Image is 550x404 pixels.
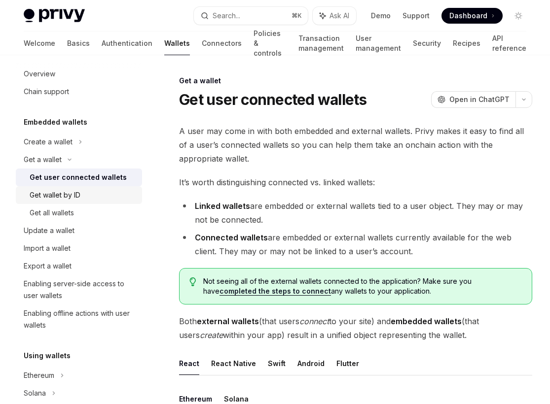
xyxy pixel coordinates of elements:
[194,7,308,25] button: Search...⌘K
[220,287,331,296] a: completed the steps to connect
[24,387,46,399] div: Solana
[195,233,268,242] strong: Connected wallets
[16,275,142,304] a: Enabling server-side access to user wallets
[453,32,480,55] a: Recipes
[24,68,55,80] div: Overview
[189,277,196,286] svg: Tip
[441,8,503,24] a: Dashboard
[297,352,325,375] button: Android
[195,201,250,211] strong: Linked wallets
[336,352,359,375] button: Flutter
[330,11,349,21] span: Ask AI
[356,32,401,55] a: User management
[211,352,256,375] button: React Native
[164,32,190,55] a: Wallets
[24,32,55,55] a: Welcome
[403,11,430,21] a: Support
[16,168,142,186] a: Get user connected wallets
[179,124,532,166] span: A user may come in with both embedded and external wallets. Privy makes it easy to find all of a ...
[16,257,142,275] a: Export a wallet
[179,91,367,108] h1: Get user connected wallets
[511,8,526,24] button: Toggle dark mode
[30,207,74,219] div: Get all wallets
[299,316,329,326] em: connect
[16,65,142,83] a: Overview
[179,175,532,189] span: It’s worth distinguishing connected vs. linked wallets:
[391,316,462,326] strong: embedded wallets
[24,136,73,148] div: Create a wallet
[24,370,54,381] div: Ethereum
[431,91,515,108] button: Open in ChatGPT
[24,116,87,128] h5: Embedded wallets
[292,12,302,20] span: ⌘ K
[197,316,259,326] strong: external wallets
[102,32,152,55] a: Authentication
[16,239,142,257] a: Import a wallet
[179,199,532,227] li: are embedded or external wallets tied to a user object. They may or may not be connected.
[179,76,532,86] div: Get a wallet
[24,307,136,331] div: Enabling offline actions with user wallets
[67,32,90,55] a: Basics
[179,352,199,375] button: React
[16,83,142,101] a: Chain support
[200,330,223,340] em: create
[203,276,522,296] span: Not seeing all of the external wallets connected to the application? Make sure you have any walle...
[213,10,240,22] div: Search...
[16,222,142,239] a: Update a wallet
[24,9,85,23] img: light logo
[268,352,286,375] button: Swift
[179,314,532,342] span: Both (that users to your site) and (that users within your app) result in a unified object repres...
[24,86,69,98] div: Chain support
[16,304,142,334] a: Enabling offline actions with user wallets
[449,11,487,21] span: Dashboard
[24,260,72,272] div: Export a wallet
[179,231,532,258] li: are embedded or external wallets currently available for the web client. They may or may not be l...
[371,11,391,21] a: Demo
[313,7,356,25] button: Ask AI
[24,242,71,254] div: Import a wallet
[16,186,142,204] a: Get wallet by ID
[24,278,136,302] div: Enabling server-side access to user wallets
[24,225,74,236] div: Update a wallet
[30,189,80,201] div: Get wallet by ID
[202,32,242,55] a: Connectors
[24,350,71,362] h5: Using wallets
[413,32,441,55] a: Security
[254,32,287,55] a: Policies & controls
[30,171,127,183] div: Get user connected wallets
[449,95,510,104] span: Open in ChatGPT
[16,204,142,222] a: Get all wallets
[298,32,344,55] a: Transaction management
[24,154,62,166] div: Get a wallet
[492,32,526,55] a: API reference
